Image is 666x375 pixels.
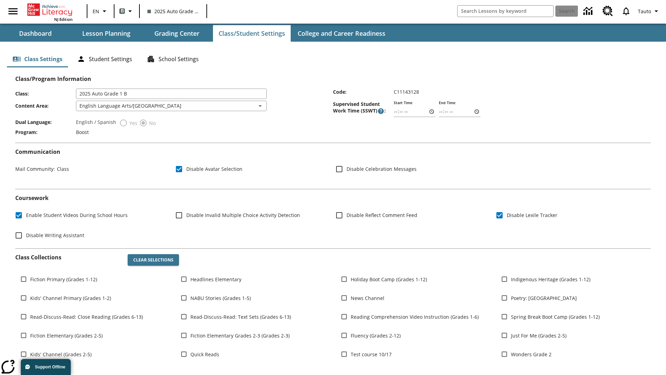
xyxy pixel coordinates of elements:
span: Quick Reads [190,351,219,358]
button: Student Settings [71,51,138,67]
span: NJ Edition [54,17,72,22]
span: B [121,7,124,15]
button: Grading Center [142,25,212,42]
div: Home [27,2,72,22]
h2: Class/Program Information [15,76,651,82]
span: Class : [15,90,76,97]
span: Wonders Grade 2 [511,351,552,358]
span: Fiction Elementary (Grades 2-5) [30,332,103,339]
span: Poetry: [GEOGRAPHIC_DATA] [511,294,577,302]
span: Fiction Primary (Grades 1-12) [30,276,97,283]
span: Disable Writing Assistant [26,232,84,239]
div: English Language Arts/[GEOGRAPHIC_DATA] [76,101,267,111]
h2: Communication [15,149,651,155]
span: Yes [128,119,137,127]
span: Kids' Channel (Grades 2-5) [30,351,92,358]
span: Spring Break Boot Camp (Grades 1-12) [511,313,600,320]
span: Read-Discuss-Read: Close Reading (Grades 6-13) [30,313,143,320]
span: Mail Community : [15,166,55,172]
span: Disable Reflect Comment Feed [347,211,417,219]
button: School Settings [141,51,204,67]
span: Content Area : [15,102,76,109]
span: Test course 10/17 [351,351,392,358]
span: Dual Language : [15,119,76,125]
span: Program : [15,129,76,135]
label: End Time [439,100,455,106]
span: NABU Stories (Grades 1-5) [190,294,251,302]
button: Dashboard [1,25,70,42]
span: Disable Invalid Multiple Choice Activity Detection [186,211,300,219]
div: Class Collections [15,249,651,370]
div: Class/Student Settings [7,51,659,67]
span: Supervised Student Work Time (SSWT) : [333,101,394,115]
span: Tauto [638,8,651,15]
div: Class/Program Information [15,82,651,137]
a: Home [27,3,72,17]
div: Coursework [15,195,651,242]
button: Profile/Settings [635,5,663,17]
button: College and Career Readiness [292,25,391,42]
span: C11143128 [394,89,419,95]
span: Headlines Elementary [190,276,241,283]
span: Fluency (Grades 2-12) [351,332,401,339]
span: Kids' Channel Primary (Grades 1-2) [30,294,111,302]
span: Holiday Boot Camp (Grades 1-12) [351,276,427,283]
span: Reading Comprehension Video Instruction (Grades 1-6) [351,313,479,320]
span: Enable Student Videos During School Hours [26,211,128,219]
span: Class [55,166,69,172]
div: Communication [15,149,651,183]
span: 2025 Auto Grade 1 B [147,8,199,15]
a: Notifications [617,2,635,20]
button: Open side menu [3,1,23,22]
span: Read-Discuss-Read: Text Sets (Grades 6-13) [190,313,291,320]
span: Code : [333,89,394,95]
button: Class/Student Settings [213,25,291,42]
button: Class Settings [7,51,68,67]
span: Indigenous Heritage (Grades 1-12) [511,276,590,283]
span: Boost [76,129,89,135]
input: Class [76,89,267,99]
button: Boost Class color is gray green. Change class color [117,5,137,17]
input: search field [458,6,553,17]
span: Fiction Elementary Grades 2-3 (Grades 2-3) [190,332,290,339]
button: Clear Selections [128,254,179,266]
span: Support Offline [35,365,65,369]
span: EN [93,8,99,15]
span: Disable Lexile Tracker [507,211,557,219]
span: No [147,119,156,127]
span: Disable Celebration Messages [347,165,417,173]
h2: Course work [15,195,651,201]
a: Data Center [579,2,598,21]
span: Just For Me (Grades 2-5) [511,332,566,339]
span: Disable Avatar Selection [186,165,242,173]
button: Language: EN, Select a language [89,5,112,17]
a: Resource Center, Will open in new tab [598,2,617,20]
h2: Class Collections [15,254,122,261]
button: Support Offline [21,359,71,375]
button: Supervised Student Work Time is the timeframe when students can take LevelSet and when lessons ar... [377,108,384,115]
label: English / Spanish [76,119,116,127]
span: News Channel [351,294,384,302]
label: Start Time [394,100,412,106]
button: Lesson Planning [71,25,141,42]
